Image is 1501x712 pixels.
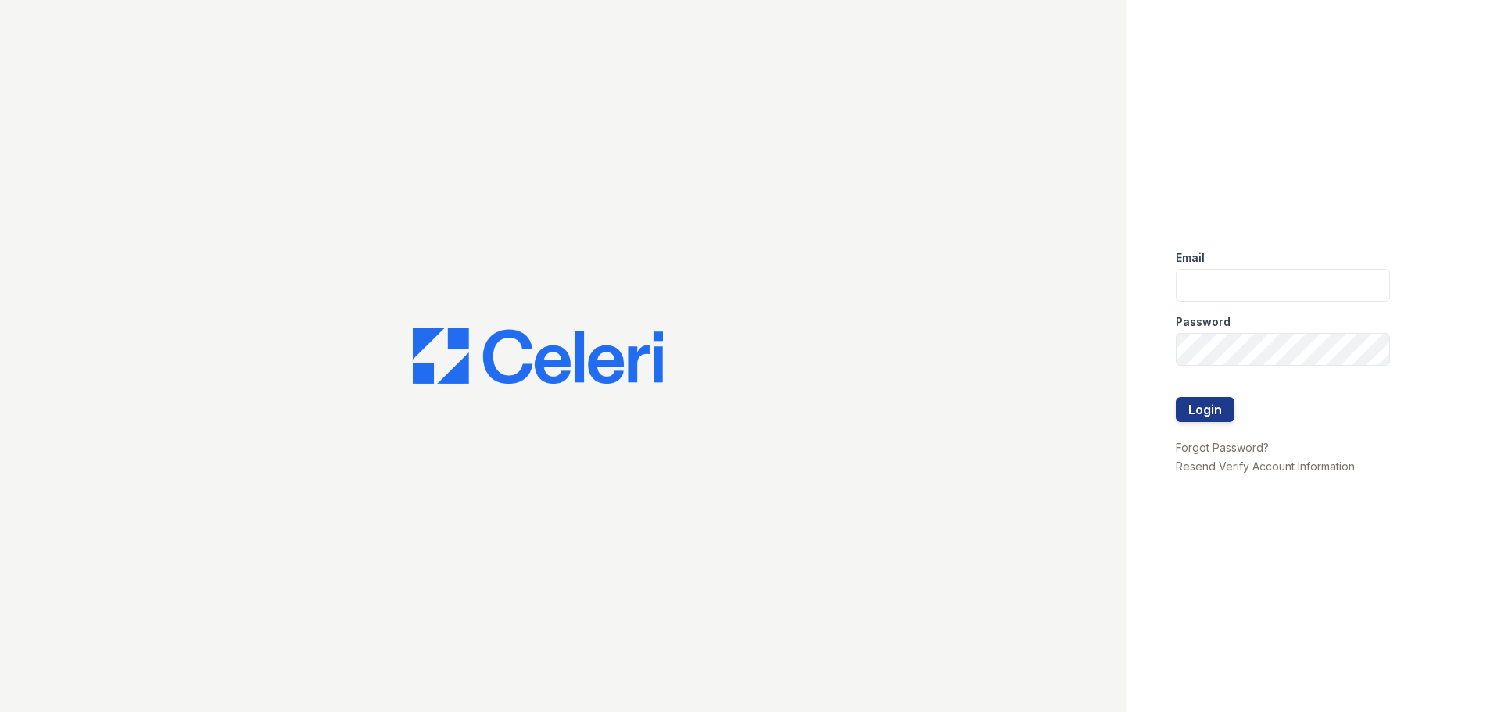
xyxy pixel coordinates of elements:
[1176,397,1234,422] button: Login
[1176,314,1231,330] label: Password
[1176,441,1269,454] a: Forgot Password?
[1176,250,1205,266] label: Email
[413,328,663,385] img: CE_Logo_Blue-a8612792a0a2168367f1c8372b55b34899dd931a85d93a1a3d3e32e68fde9ad4.png
[1176,460,1355,473] a: Resend Verify Account Information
